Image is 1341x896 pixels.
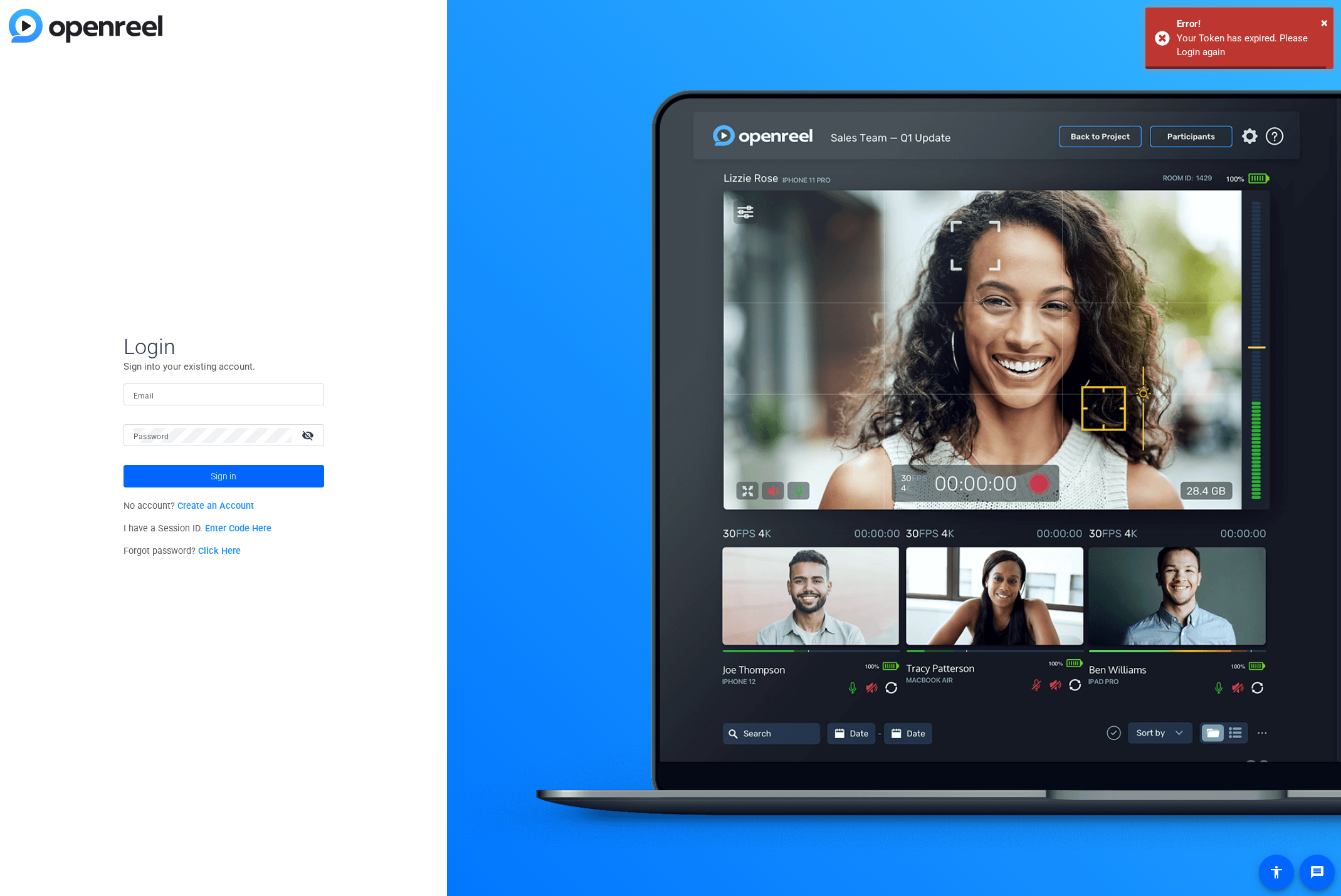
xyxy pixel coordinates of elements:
span: Sign in [211,461,236,492]
mat-icon: accessibility [1269,865,1284,880]
span: I have a Session ID. [124,523,272,534]
input: Enter Email Address [134,387,314,402]
mat-icon: visibility_off [294,426,324,444]
a: Click Here [198,546,241,556]
a: Enter Code Here [205,523,271,534]
mat-label: Email [134,392,154,400]
span: No account? [124,501,255,511]
div: Error! [1177,17,1324,31]
div: Your Token has expired. Please Login again [1177,31,1324,60]
span: Forgot password? [124,546,241,556]
mat-label: Password [134,432,169,441]
a: Create an Account [177,501,254,511]
button: Close [1321,13,1328,32]
span: Login [124,333,324,360]
span: × [1321,15,1328,30]
button: Sign in [124,465,324,487]
img: blue-gradient.svg [9,9,162,43]
p: Sign into your existing account. [124,360,324,373]
mat-icon: message [1310,865,1325,880]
